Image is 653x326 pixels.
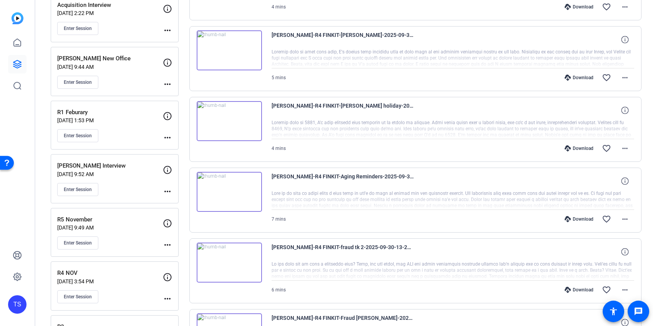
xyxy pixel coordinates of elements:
[272,101,414,120] span: [PERSON_NAME]-R4 FINKIT-[PERSON_NAME] holiday-2025-09-30-13-45-09-048-0
[609,307,618,316] mat-icon: accessibility
[602,285,611,294] mat-icon: favorite_border
[272,146,286,151] span: 4 mins
[57,129,98,142] button: Enter Session
[8,295,27,314] div: TS
[57,225,163,231] p: [DATE] 9:49 AM
[561,145,597,151] div: Download
[272,75,286,80] span: 5 mins
[272,4,286,10] span: 4 mins
[57,183,98,196] button: Enter Session
[561,75,597,81] div: Download
[602,215,611,224] mat-icon: favorite_border
[272,30,414,49] span: [PERSON_NAME]-R4 FINKIT-[PERSON_NAME]-2025-09-30-13-53-29-531-0
[163,240,172,249] mat-icon: more_horiz
[620,144,630,153] mat-icon: more_horiz
[602,73,611,82] mat-icon: favorite_border
[197,172,262,212] img: thumb-nail
[602,144,611,153] mat-icon: favorite_border
[64,240,92,246] span: Enter Session
[57,236,98,249] button: Enter Session
[64,133,92,139] span: Enter Session
[57,290,98,303] button: Enter Session
[163,133,172,142] mat-icon: more_horiz
[57,76,98,89] button: Enter Session
[272,172,414,190] span: [PERSON_NAME]-R4 FINKIT-Aging Reminders-2025-09-30-13-30-45-811-0
[64,25,92,32] span: Enter Session
[620,73,630,82] mat-icon: more_horiz
[57,278,163,284] p: [DATE] 3:54 PM
[197,243,262,283] img: thumb-nail
[64,79,92,85] span: Enter Session
[561,287,597,293] div: Download
[163,294,172,303] mat-icon: more_horiz
[620,285,630,294] mat-icon: more_horiz
[64,294,92,300] span: Enter Session
[272,287,286,293] span: 6 mins
[602,2,611,12] mat-icon: favorite_border
[272,216,286,222] span: 7 mins
[57,64,163,70] p: [DATE] 9:44 AM
[57,22,98,35] button: Enter Session
[163,26,172,35] mat-icon: more_horiz
[12,12,23,24] img: blue-gradient.svg
[620,215,630,224] mat-icon: more_horiz
[272,243,414,261] span: [PERSON_NAME]-R4 FINKIT-fraud tk 2-2025-09-30-13-20-38-456-0
[163,187,172,196] mat-icon: more_horiz
[197,30,262,70] img: thumb-nail
[634,307,643,316] mat-icon: message
[57,161,163,170] p: [PERSON_NAME] Interview
[57,10,163,16] p: [DATE] 2:22 PM
[57,269,163,278] p: R4 NOV
[57,1,163,10] p: Acquisition Interview
[57,117,163,123] p: [DATE] 1:53 PM
[57,108,163,117] p: R1 Feburary
[197,101,262,141] img: thumb-nail
[64,186,92,193] span: Enter Session
[57,171,163,177] p: [DATE] 9:52 AM
[163,80,172,89] mat-icon: more_horiz
[57,215,163,224] p: R5 November
[561,216,597,222] div: Download
[57,54,163,63] p: [PERSON_NAME] New Office
[620,2,630,12] mat-icon: more_horiz
[561,4,597,10] div: Download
